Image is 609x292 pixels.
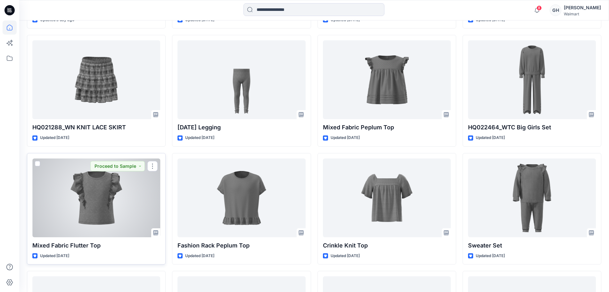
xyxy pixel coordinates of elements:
[476,253,505,259] p: Updated [DATE]
[331,134,360,141] p: Updated [DATE]
[32,123,160,132] p: HQ021288_WN KNIT LACE SKIRT
[40,253,69,259] p: Updated [DATE]
[177,123,305,132] p: [DATE] Legging
[550,4,561,16] div: GH
[177,158,305,237] a: Fashion Rack Peplum Top
[323,158,451,237] a: Crinkle Knit Top
[185,253,214,259] p: Updated [DATE]
[537,5,542,11] span: 8
[468,158,596,237] a: Sweater Set
[32,241,160,250] p: Mixed Fabric Flutter Top
[32,40,160,119] a: HQ021288_WN KNIT LACE SKIRT
[185,134,214,141] p: Updated [DATE]
[40,134,69,141] p: Updated [DATE]
[331,253,360,259] p: Updated [DATE]
[177,241,305,250] p: Fashion Rack Peplum Top
[177,40,305,119] a: Halloween Legging
[476,134,505,141] p: Updated [DATE]
[468,123,596,132] p: HQ022464_WTC Big Girls Set
[564,12,601,16] div: Walmart
[32,158,160,237] a: Mixed Fabric Flutter Top
[323,40,451,119] a: Mixed Fabric Peplum Top
[468,40,596,119] a: HQ022464_WTC Big Girls Set
[564,4,601,12] div: [PERSON_NAME]
[323,123,451,132] p: Mixed Fabric Peplum Top
[323,241,451,250] p: Crinkle Knit Top
[468,241,596,250] p: Sweater Set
